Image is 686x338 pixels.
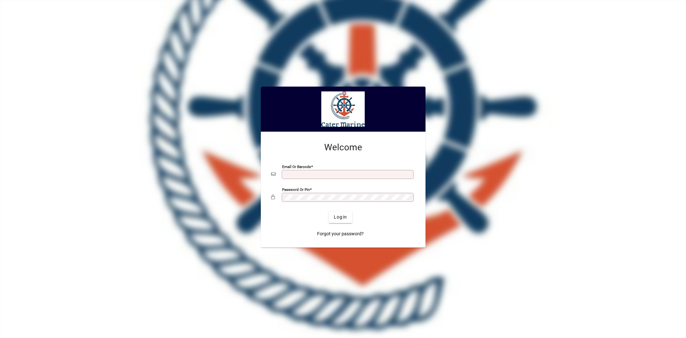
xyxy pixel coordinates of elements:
[282,187,310,192] mat-label: Password or Pin
[334,214,347,221] span: Login
[271,142,415,153] h2: Welcome
[317,230,364,237] span: Forgot your password?
[315,228,366,240] a: Forgot your password?
[329,211,352,223] button: Login
[282,164,311,169] mat-label: Email or Barcode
